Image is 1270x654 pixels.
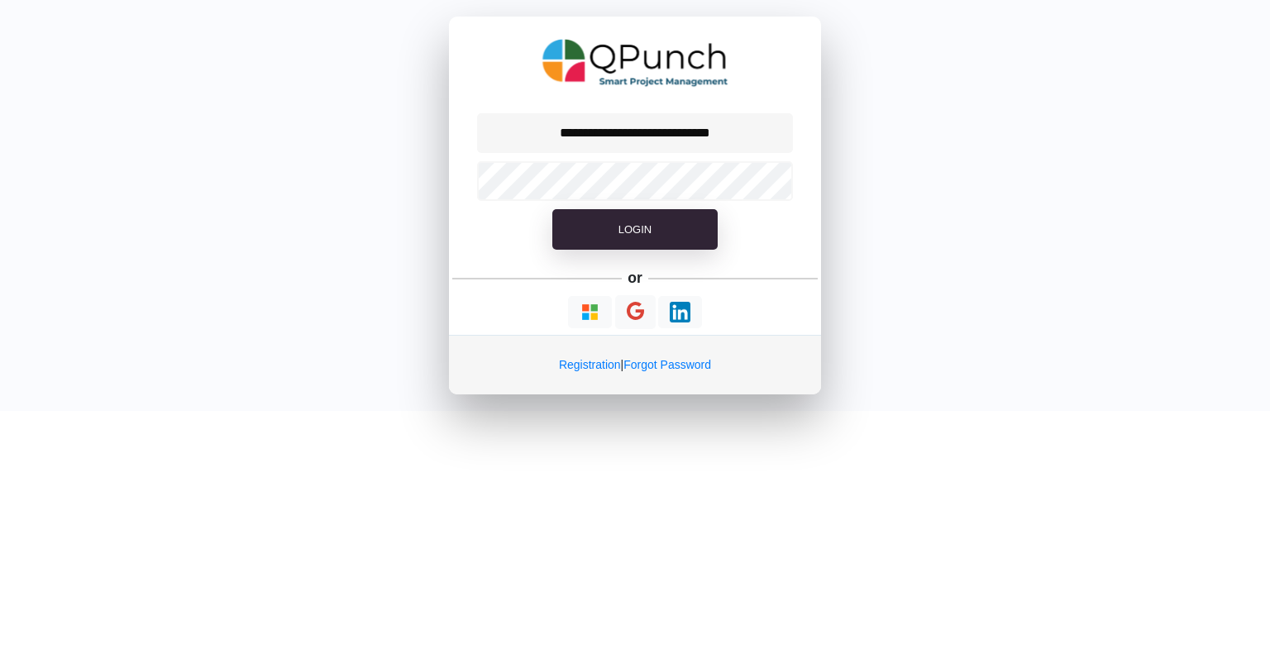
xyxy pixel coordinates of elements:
img: QPunch [542,33,728,93]
img: Loading... [580,302,600,322]
button: Continue With Microsoft Azure [568,296,612,328]
button: Continue With Google [615,295,656,329]
div: | [449,335,821,394]
button: Continue With LinkedIn [658,296,702,328]
button: Login [552,209,718,251]
h5: or [625,266,646,289]
span: Login [618,223,652,236]
a: Registration [559,358,621,371]
img: Loading... [670,302,690,322]
a: Forgot Password [623,358,711,371]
